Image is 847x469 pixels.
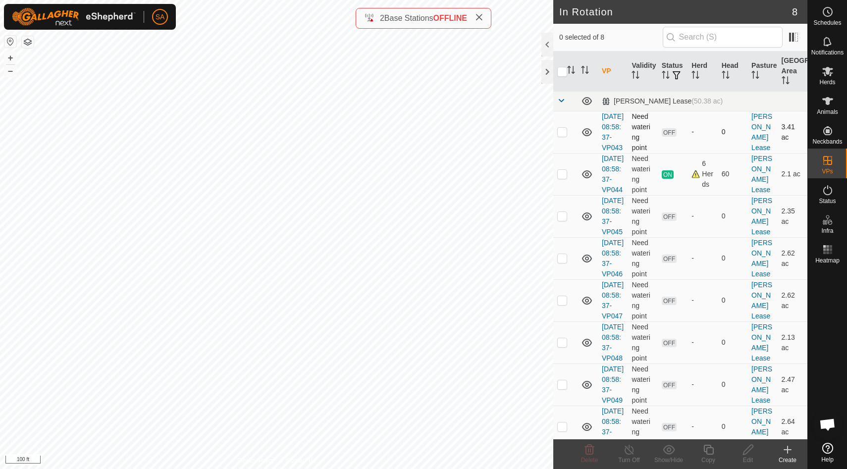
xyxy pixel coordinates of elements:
th: VP [598,52,628,92]
div: - [691,211,713,221]
td: 3.41 ac [778,111,807,153]
td: Need watering point [628,237,657,279]
span: Notifications [811,50,844,55]
button: Reset Map [4,36,16,48]
input: Search (S) [663,27,783,48]
a: [PERSON_NAME] Lease [751,197,772,236]
td: 0 [718,111,747,153]
span: OFF [662,423,677,431]
span: 2 [380,14,384,22]
td: 0 [718,364,747,406]
span: VPs [822,168,833,174]
td: 0 [718,406,747,448]
td: 60 [718,153,747,195]
span: Delete [581,457,598,464]
div: Turn Off [609,456,649,465]
span: OFF [662,339,677,347]
div: - [691,421,713,432]
span: Neckbands [812,139,842,145]
div: 6 Herds [691,158,713,190]
span: Schedules [813,20,841,26]
th: Validity [628,52,657,92]
a: Contact Us [286,456,316,465]
a: [PERSON_NAME] Lease [751,155,772,194]
p-sorticon: Activate to sort [662,72,670,80]
td: Need watering point [628,321,657,364]
span: ON [662,170,674,179]
div: Show/Hide [649,456,688,465]
span: Status [819,198,836,204]
a: [PERSON_NAME] Lease [751,323,772,362]
td: Need watering point [628,279,657,321]
th: [GEOGRAPHIC_DATA] Area [778,52,807,92]
span: 8 [792,4,797,19]
a: [DATE] 08:58:37-VP048 [602,323,624,362]
span: SA [156,12,165,22]
button: + [4,52,16,64]
td: 2.35 ac [778,195,807,237]
button: – [4,65,16,77]
td: Need watering point [628,406,657,448]
a: [DATE] 08:58:37-VP050 [602,407,624,446]
button: Map Layers [22,36,34,48]
td: 2.64 ac [778,406,807,448]
a: [PERSON_NAME] Lease [751,281,772,320]
p-sorticon: Activate to sort [632,72,639,80]
span: Heatmap [815,258,840,263]
a: [DATE] 08:58:37-VP045 [602,197,624,236]
a: [DATE] 08:58:37-VP049 [602,365,624,404]
span: OFF [662,297,677,305]
th: Head [718,52,747,92]
td: Need watering point [628,153,657,195]
td: 0 [718,279,747,321]
div: [PERSON_NAME] Lease [602,97,723,105]
p-sorticon: Activate to sort [567,67,575,75]
a: [PERSON_NAME] Lease [751,407,772,446]
td: 2.62 ac [778,279,807,321]
span: Help [821,457,834,463]
span: Herds [819,79,835,85]
a: Help [808,439,847,467]
h2: In Rotation [559,6,792,18]
a: [DATE] 08:58:37-VP043 [602,112,624,152]
span: 0 selected of 8 [559,32,663,43]
span: OFFLINE [433,14,467,22]
div: - [691,127,713,137]
td: 0 [718,321,747,364]
td: 0 [718,237,747,279]
span: Animals [817,109,838,115]
p-sorticon: Activate to sort [782,78,790,86]
td: Need watering point [628,111,657,153]
span: Base Stations [384,14,433,22]
div: - [691,253,713,263]
p-sorticon: Activate to sort [751,72,759,80]
th: Status [658,52,688,92]
td: 2.13 ac [778,321,807,364]
span: OFF [662,255,677,263]
a: [DATE] 08:58:37-VP047 [602,281,624,320]
p-sorticon: Activate to sort [722,72,730,80]
div: Open chat [813,410,843,439]
div: - [691,337,713,348]
a: [DATE] 08:58:37-VP046 [602,239,624,278]
div: Create [768,456,807,465]
th: Pasture [747,52,777,92]
span: OFF [662,381,677,389]
div: - [691,295,713,306]
span: OFF [662,212,677,221]
div: - [691,379,713,390]
span: Infra [821,228,833,234]
span: (50.38 ac) [691,97,723,105]
a: [PERSON_NAME] Lease [751,239,772,278]
td: 2.1 ac [778,153,807,195]
td: Need watering point [628,364,657,406]
a: [PERSON_NAME] Lease [751,365,772,404]
a: [DATE] 08:58:37-VP044 [602,155,624,194]
a: Privacy Policy [237,456,274,465]
div: Edit [728,456,768,465]
div: Copy [688,456,728,465]
a: [PERSON_NAME] Lease [751,112,772,152]
td: 2.47 ac [778,364,807,406]
th: Herd [688,52,717,92]
p-sorticon: Activate to sort [581,67,589,75]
